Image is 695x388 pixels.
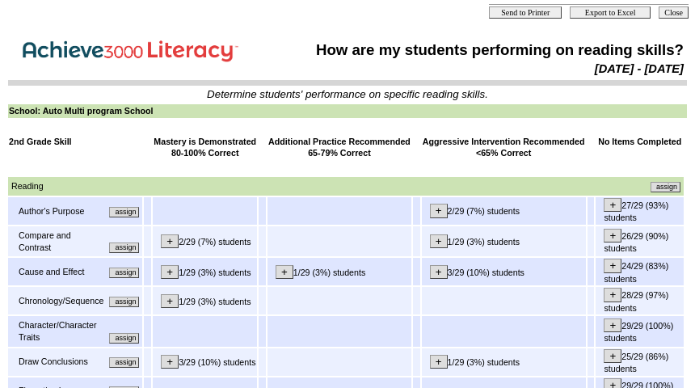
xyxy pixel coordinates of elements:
img: spacer.gif [9,162,10,175]
td: 25/29 (86%) students [596,348,684,376]
input: Assign additional materials that assess this skill. [109,333,139,344]
td: 1/29 (3%) students [267,258,411,285]
td: Aggressive Intervention Recommended <65% Correct [422,135,586,160]
input: + [604,288,621,302]
td: 27/29 (93%) students [596,197,684,225]
td: Cause and Effect [18,265,104,279]
td: 2/29 (7%) students [153,226,257,256]
input: Assign additional materials that assess this skill. [109,268,139,278]
input: + [430,204,448,217]
td: [DATE] - [DATE] [280,61,684,76]
input: + [430,355,448,369]
td: School: Auto Multi program School [8,104,687,118]
td: Mastery is Demonstrated 80-100% Correct [153,135,257,160]
td: 3/29 (10%) students [422,258,586,285]
input: + [161,265,179,279]
td: 2/29 (7%) students [422,197,586,225]
td: Determine students' performance on specific reading skills. [9,88,686,100]
td: 3/29 (10%) students [153,348,257,376]
input: + [430,234,448,248]
td: 26/29 (90%) students [596,226,684,256]
input: + [161,355,179,369]
td: 1/29 (3%) students [153,258,257,285]
td: 1/29 (3%) students [153,287,257,314]
td: Compare and Contrast [18,229,104,254]
input: + [604,198,621,212]
input: Assign additional materials that assess this skill. [109,357,139,368]
td: 28/29 (97%) students [596,287,684,314]
td: 1/29 (3%) students [422,226,586,256]
input: Assign additional materials that assess this skill. [109,297,139,307]
td: 2nd Grade Skill [8,135,142,160]
td: Additional Practice Recommended 65-79% Correct [267,135,411,160]
td: No Items Completed [596,135,684,160]
td: How are my students performing on reading skills? [280,40,684,60]
input: Assign additional materials that assess this skill. [109,207,139,217]
input: Send to Printer [489,6,562,19]
input: + [604,349,621,363]
input: Close [659,6,689,19]
td: 1/29 (3%) students [422,348,586,376]
td: Character/Character Traits [18,318,104,344]
input: + [161,234,179,248]
input: Assign additional materials that assess this skill. [651,182,680,192]
input: Export to Excel [570,6,651,19]
input: + [604,229,621,242]
td: Author's Purpose [18,205,104,218]
img: Achieve3000 Reports Logo [11,32,254,66]
input: + [430,265,448,279]
input: + [604,259,621,272]
td: 24/29 (83%) students [596,258,684,285]
input: Assign additional materials that assess this skill. [109,242,139,253]
td: 29/29 (100%) students [596,316,684,346]
input: + [604,318,621,332]
td: Reading [11,179,344,193]
td: Chronology/Sequence [18,294,104,308]
input: + [276,265,293,279]
input: + [161,294,179,308]
td: Draw Conclusions [18,355,99,369]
